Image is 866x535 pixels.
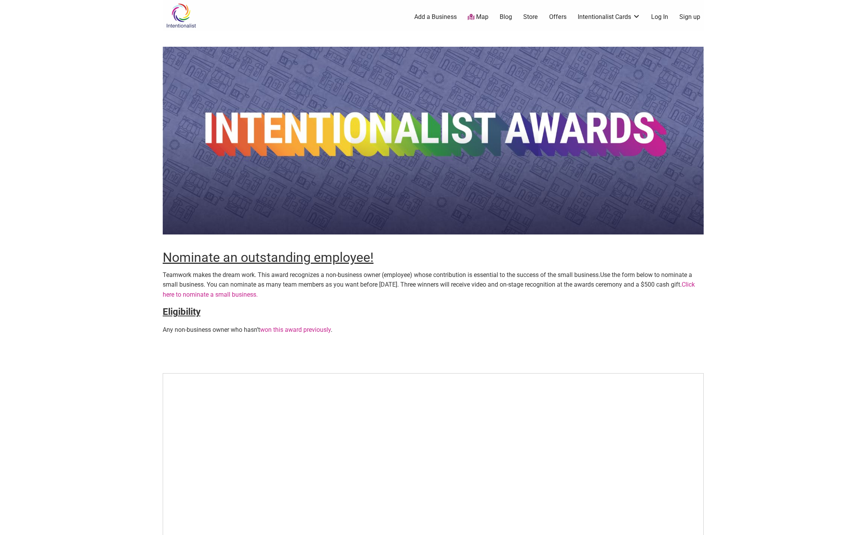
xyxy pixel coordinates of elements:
[468,13,488,22] a: Map
[163,250,374,265] span: Nominate an outstanding employee!
[163,270,704,300] p: Use the form below to nominate a small business. You can nominate as many team members as you wan...
[163,3,199,28] img: Intentionalist
[679,13,700,21] a: Sign up
[549,13,567,21] a: Offers
[163,281,695,298] a: Click here to nominate a small business.
[651,13,668,21] a: Log In
[500,13,512,21] a: Blog
[163,325,704,335] p: Any non-business owner who hasn’t .
[163,306,201,317] strong: Eligibility
[163,271,600,279] span: Teamwork makes the dream work. This award recognizes a non-business owner (employee) whose contri...
[414,13,457,21] a: Add a Business
[578,13,640,21] a: Intentionalist Cards
[523,13,538,21] a: Store
[260,326,331,333] a: won this award previously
